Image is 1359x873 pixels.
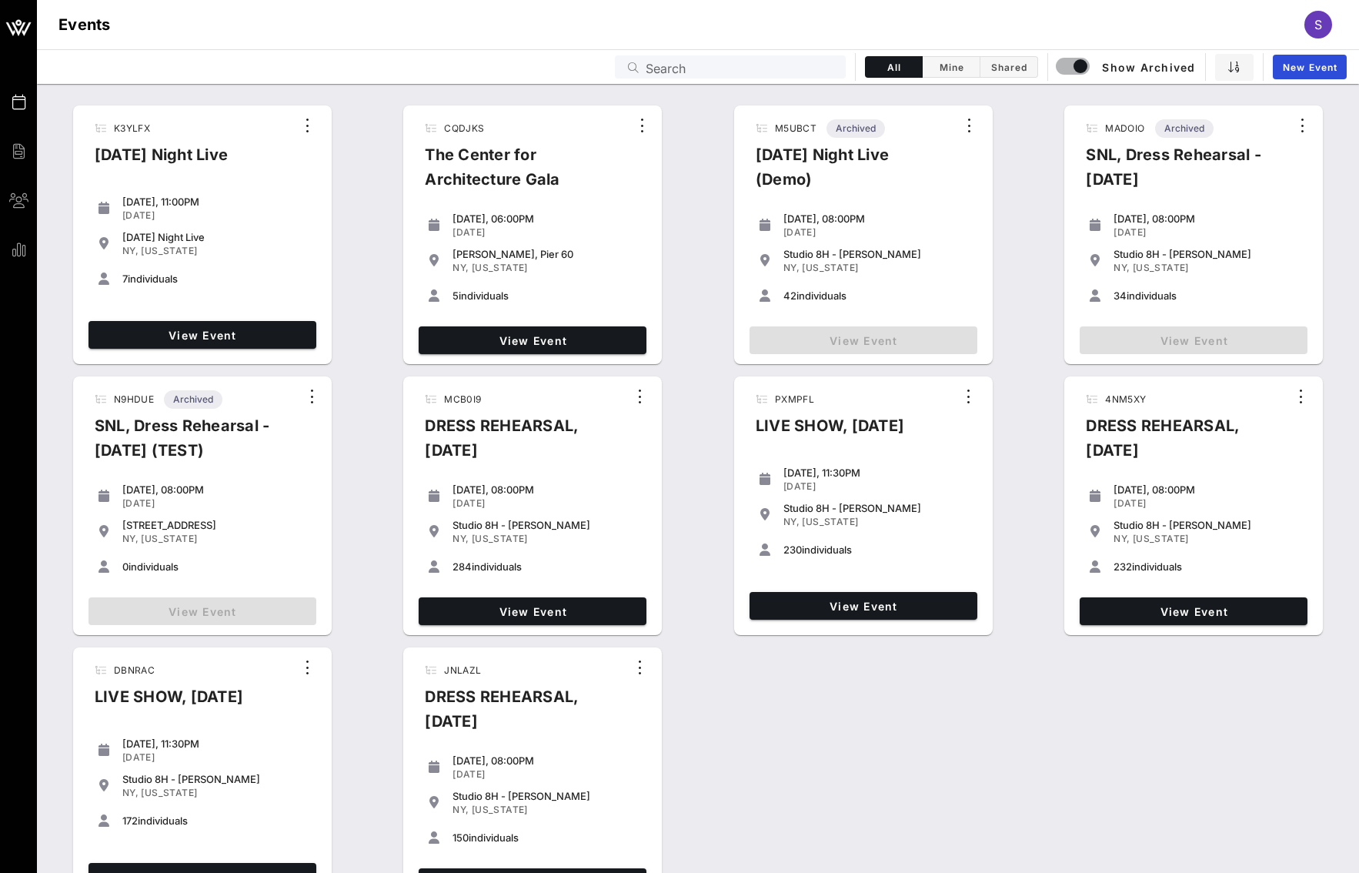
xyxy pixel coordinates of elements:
[783,289,971,302] div: individuals
[783,289,796,302] span: 42
[114,664,155,676] span: DBNRAC
[775,393,814,405] span: PXMPFL
[756,600,971,613] span: View Event
[141,245,197,256] span: [US_STATE]
[141,787,197,798] span: [US_STATE]
[412,413,627,475] div: DRESS REHEARSAL, [DATE]
[412,142,629,204] div: The Center for Architecture Gala
[980,56,1038,78] button: Shared
[783,480,971,493] div: [DATE]
[783,248,971,260] div: Studio 8H - [PERSON_NAME]
[82,413,299,475] div: SNL, Dress Rehearsal - [DATE] (TEST)
[1105,122,1144,134] span: MADOIO
[444,664,481,676] span: JNLAZL
[444,122,484,134] span: CQDJKS
[1114,289,1127,302] span: 34
[452,804,469,815] span: NY,
[122,814,138,827] span: 172
[425,334,640,347] span: View Event
[743,413,917,450] div: LIVE SHOW, [DATE]
[1282,62,1337,73] span: New Event
[783,467,971,479] div: [DATE], 11:30PM
[472,533,528,544] span: [US_STATE]
[1074,142,1290,204] div: SNL, Dress Rehearsal - [DATE]
[1086,605,1301,618] span: View Event
[750,592,977,620] a: View Event
[452,483,640,496] div: [DATE], 08:00PM
[452,533,469,544] span: NY,
[1114,262,1130,273] span: NY,
[783,226,971,239] div: [DATE]
[1105,393,1146,405] span: 4NM5XY
[452,519,640,531] div: Studio 8H - [PERSON_NAME]
[122,497,310,510] div: [DATE]
[114,122,150,134] span: K3YLFX
[1058,58,1195,76] span: Show Archived
[452,560,472,573] span: 284
[1114,519,1301,531] div: Studio 8H - [PERSON_NAME]
[452,497,640,510] div: [DATE]
[95,329,310,342] span: View Event
[472,262,528,273] span: [US_STATE]
[783,544,971,556] div: individuals
[419,597,646,625] a: View Event
[783,516,800,527] span: NY,
[452,768,640,781] div: [DATE]
[1114,560,1132,573] span: 232
[122,738,310,750] div: [DATE], 11:30PM
[122,483,310,496] div: [DATE], 08:00PM
[452,289,459,302] span: 5
[452,248,640,260] div: [PERSON_NAME], Pier 60
[743,142,957,204] div: [DATE] Night Live (Demo)
[82,684,255,721] div: LIVE SHOW, [DATE]
[114,393,154,405] span: N9HDUE
[990,62,1028,73] span: Shared
[1304,11,1332,38] div: S
[412,684,627,746] div: DRESS REHEARSAL, [DATE]
[452,262,469,273] span: NY,
[122,245,139,256] span: NY,
[122,196,310,208] div: [DATE], 11:00PM
[775,122,816,134] span: M5UBCT
[58,12,111,37] h1: Events
[419,326,646,354] a: View Event
[452,831,469,844] span: 150
[452,289,640,302] div: individuals
[173,390,213,409] span: Archived
[932,62,970,73] span: Mine
[452,790,640,802] div: Studio 8H - [PERSON_NAME]
[122,560,129,573] span: 0
[783,544,802,556] span: 230
[141,533,197,544] span: [US_STATE]
[122,751,310,764] div: [DATE]
[1164,119,1204,138] span: Archived
[122,273,310,285] div: individuals
[452,831,640,844] div: individuals
[1114,533,1130,544] span: NY,
[1314,17,1322,32] span: S
[122,787,139,798] span: NY,
[472,804,528,815] span: [US_STATE]
[452,754,640,767] div: [DATE], 08:00PM
[1114,560,1301,573] div: individuals
[1133,262,1189,273] span: [US_STATE]
[1114,289,1301,302] div: individuals
[1074,413,1288,475] div: DRESS REHEARSAL, [DATE]
[122,560,310,573] div: individuals
[1080,597,1307,625] a: View Event
[452,560,640,573] div: individuals
[425,605,640,618] span: View Event
[1114,483,1301,496] div: [DATE], 08:00PM
[1133,533,1189,544] span: [US_STATE]
[783,262,800,273] span: NY,
[1114,248,1301,260] div: Studio 8H - [PERSON_NAME]
[802,516,858,527] span: [US_STATE]
[923,56,980,78] button: Mine
[1114,212,1301,225] div: [DATE], 08:00PM
[122,533,139,544] span: NY,
[122,814,310,827] div: individuals
[783,502,971,514] div: Studio 8H - [PERSON_NAME]
[452,226,640,239] div: [DATE]
[122,231,310,243] div: [DATE] Night Live
[783,212,971,225] div: [DATE], 08:00PM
